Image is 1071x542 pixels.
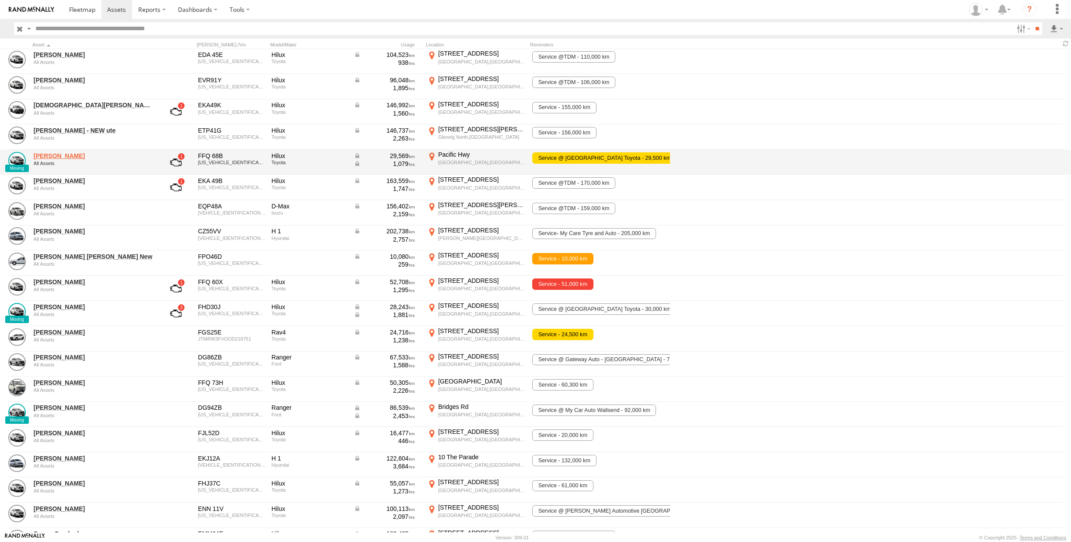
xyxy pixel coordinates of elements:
[532,177,615,189] span: Service @TDM - 170,000 km
[34,353,153,361] a: [PERSON_NAME]
[1049,22,1064,35] label: Export results as...
[34,135,153,141] div: undefined
[5,533,45,542] a: Visit our Website
[198,101,265,109] div: EKA49K
[426,403,527,426] label: Click to View Current Location
[34,253,153,260] a: [PERSON_NAME] [PERSON_NAME] New
[198,404,265,412] div: DG94ZB
[198,429,265,437] div: FJL52D
[532,278,593,290] span: Service - 51,000 km
[198,353,265,361] div: DG86ZB
[34,454,153,462] a: [PERSON_NAME]
[354,454,415,462] div: Data from Vehicle CANbus
[354,429,415,437] div: Data from Vehicle CANbus
[426,49,527,73] label: Click to View Current Location
[354,227,415,235] div: Data from Vehicle CANbus
[198,361,265,366] div: MNACMFE90PW269545
[8,479,26,497] a: View Asset Details
[34,404,153,412] a: [PERSON_NAME]
[197,42,267,48] div: [PERSON_NAME]./Vin
[34,110,153,116] div: undefined
[198,479,265,487] div: FHJ37C
[1061,39,1071,48] span: Refresh
[354,109,415,117] div: 1,560
[8,101,26,119] a: View Asset Details
[272,109,348,115] div: Toyota
[8,328,26,346] a: View Asset Details
[354,530,415,538] div: Data from Vehicle CANbus
[272,311,348,316] div: Toyota
[198,278,265,286] div: FFQ 60X
[34,379,153,387] a: [PERSON_NAME]
[160,303,192,324] a: View Asset with Fault/s
[272,160,348,165] div: Toyota
[272,236,348,241] div: Hyundai
[438,75,525,83] div: [STREET_ADDRESS]
[272,185,348,190] div: Toyota
[272,530,348,538] div: Hilux
[354,404,415,412] div: Data from Vehicle CANbus
[8,379,26,396] a: View Asset Details
[438,428,525,436] div: [STREET_ADDRESS]
[198,76,265,84] div: EVR91Y
[1013,22,1032,35] label: Search Filter Options
[272,177,348,185] div: Hilux
[438,100,525,108] div: [STREET_ADDRESS]
[426,327,527,351] label: Click to View Current Location
[532,455,596,466] span: Service - 132,000 km
[426,100,527,124] label: Click to View Current Location
[438,336,525,342] div: [GEOGRAPHIC_DATA],[GEOGRAPHIC_DATA]
[438,109,525,115] div: [GEOGRAPHIC_DATA],[GEOGRAPHIC_DATA]
[354,437,415,445] div: 446
[272,59,348,64] div: Toyota
[438,159,525,165] div: [GEOGRAPHIC_DATA],[GEOGRAPHIC_DATA]
[354,387,415,394] div: 2,226
[272,454,348,462] div: H 1
[354,76,415,84] div: Data from Vehicle CANbus
[34,328,153,336] a: [PERSON_NAME]
[272,361,348,366] div: Ford
[354,253,415,260] div: Data from Vehicle CANbus
[495,535,529,540] div: Version: 309.01
[8,76,26,94] a: View Asset Details
[354,134,415,142] div: 2,263
[8,353,26,371] a: View Asset Details
[354,185,415,193] div: 1,747
[354,513,415,521] div: 2,097
[354,361,415,369] div: 1,588
[198,336,265,341] div: JTMRW3FVOOD218751
[532,329,593,340] span: Service - 24,500 km
[198,185,265,190] div: MR0KA3CC301169695
[426,453,527,477] label: Click to View Current Location
[530,42,670,48] div: Reminders
[272,278,348,286] div: Hilux
[160,278,192,299] a: View Asset with Fault/s
[532,303,677,315] span: Service @ Penrith Toyota - 30,000 km
[532,480,593,492] span: Service - 61,000 km
[438,59,525,65] div: [GEOGRAPHIC_DATA],[GEOGRAPHIC_DATA]
[198,412,265,417] div: MNACMFE90PW277818
[272,437,348,442] div: Toyota
[34,438,153,443] div: undefined
[8,454,26,472] a: View Asset Details
[8,253,26,270] a: View Asset Details
[198,253,265,260] div: FPO46D
[272,101,348,109] div: Hilux
[438,84,525,90] div: [GEOGRAPHIC_DATA],[GEOGRAPHIC_DATA]
[438,361,525,367] div: [GEOGRAPHIC_DATA],[GEOGRAPHIC_DATA]
[160,152,192,173] a: View Asset with Fault/s
[354,487,415,495] div: 1,273
[198,379,265,387] div: FFQ 73H
[272,353,348,361] div: Ranger
[532,102,596,113] span: Service - 155,000 km
[1020,535,1066,540] a: Terms and Conditions
[34,76,153,84] a: [PERSON_NAME]
[532,429,593,441] span: Service - 20,000 km
[979,535,1066,540] div: © Copyright 2025 -
[438,260,525,266] div: [GEOGRAPHIC_DATA],[GEOGRAPHIC_DATA]
[34,278,153,286] a: [PERSON_NAME]
[272,303,348,311] div: Hilux
[198,84,265,89] div: MR0CB3DB805663471
[198,236,265,241] div: KMFWBX7KMMU170629
[34,312,153,317] div: undefined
